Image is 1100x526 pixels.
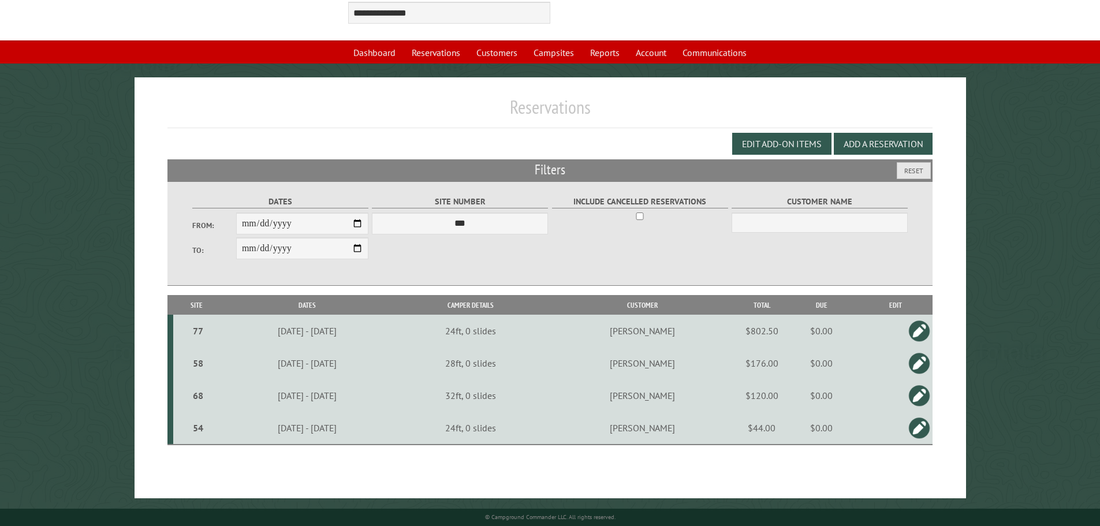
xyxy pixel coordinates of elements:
a: Communications [676,42,754,64]
td: $176.00 [739,347,785,379]
label: Site Number [372,195,548,208]
td: [PERSON_NAME] [546,347,739,379]
label: Customer Name [732,195,908,208]
td: [PERSON_NAME] [546,315,739,347]
a: Dashboard [346,42,402,64]
label: From: [192,220,236,231]
a: Reports [583,42,627,64]
div: 77 [178,325,218,337]
th: Edit [858,295,933,315]
button: Reset [897,162,931,179]
th: Camper Details [394,295,546,315]
td: $0.00 [785,315,858,347]
a: Campsites [527,42,581,64]
td: $120.00 [739,379,785,412]
a: Reservations [405,42,467,64]
div: [DATE] - [DATE] [222,325,393,337]
td: [PERSON_NAME] [546,412,739,445]
div: [DATE] - [DATE] [222,390,393,401]
div: 68 [178,390,218,401]
td: 32ft, 0 slides [394,379,546,412]
th: Due [785,295,858,315]
th: Site [173,295,220,315]
th: Customer [546,295,739,315]
td: 28ft, 0 slides [394,347,546,379]
td: 24ft, 0 slides [394,412,546,445]
td: [PERSON_NAME] [546,379,739,412]
button: Add a Reservation [834,133,933,155]
td: $802.50 [739,315,785,347]
div: [DATE] - [DATE] [222,422,393,434]
h2: Filters [167,159,933,181]
th: Total [739,295,785,315]
td: $0.00 [785,347,858,379]
td: $0.00 [785,379,858,412]
td: $44.00 [739,412,785,445]
td: 24ft, 0 slides [394,315,546,347]
h1: Reservations [167,96,933,128]
label: Include Cancelled Reservations [552,195,728,208]
div: 54 [178,422,218,434]
small: © Campground Commander LLC. All rights reserved. [485,513,616,521]
label: Dates [192,195,368,208]
th: Dates [220,295,394,315]
a: Customers [469,42,524,64]
a: Account [629,42,673,64]
div: 58 [178,357,218,369]
label: To: [192,245,236,256]
td: $0.00 [785,412,858,445]
div: [DATE] - [DATE] [222,357,393,369]
button: Edit Add-on Items [732,133,831,155]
